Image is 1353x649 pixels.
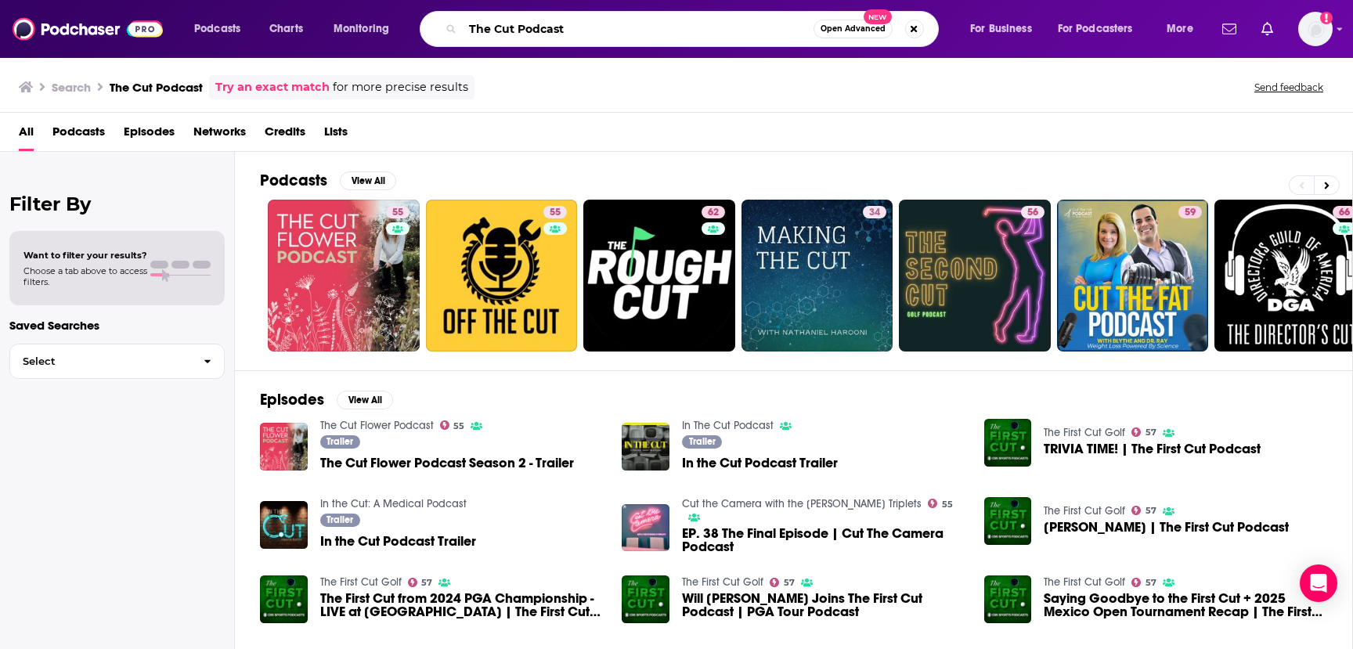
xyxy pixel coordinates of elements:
a: Podcasts [52,119,105,151]
a: EpisodesView All [260,390,393,409]
p: Saved Searches [9,318,225,333]
a: EP. 38 The Final Episode | Cut The Camera Podcast [682,527,965,553]
a: 57 [1131,506,1156,515]
span: Choose a tab above to access filters. [23,265,147,287]
span: Charts [269,18,303,40]
button: View All [340,171,396,190]
img: In the Cut Podcast Trailer [260,501,308,549]
span: 57 [1146,507,1156,514]
img: The First Cut from 2024 PGA Championship - LIVE at Valhalla | The First Cut Podcast [260,575,308,623]
a: The First Cut Golf [1044,504,1125,517]
a: In the Cut Podcast Trailer [682,456,838,470]
h2: Podcasts [260,171,327,190]
a: Show notifications dropdown [1216,16,1243,42]
span: Podcasts [194,18,240,40]
input: Search podcasts, credits, & more... [463,16,814,41]
a: Maverick McNealy | The First Cut Podcast [1044,521,1289,534]
a: 62 [702,206,725,218]
img: Saying Goodbye to the First Cut + 2025 Mexico Open Tournament Recap | The First Cut Podcast [984,575,1032,623]
img: Will Haskett Joins The First Cut Podcast | PGA Tour Podcast [622,575,669,623]
button: Select [9,344,225,379]
span: Open Advanced [821,25,886,33]
a: All [19,119,34,151]
a: 62 [583,200,735,352]
span: 34 [869,205,880,221]
span: 55 [550,205,561,221]
a: Networks [193,119,246,151]
div: Search podcasts, credits, & more... [435,11,954,47]
a: The First Cut Golf [682,575,763,589]
span: Logged in as jenc9678 [1298,12,1333,46]
a: 55 [543,206,567,218]
a: 57 [1131,427,1156,437]
a: In The Cut Podcast [682,419,774,432]
span: Will [PERSON_NAME] Joins The First Cut Podcast | PGA Tour Podcast [682,592,965,618]
button: open menu [323,16,410,41]
img: Maverick McNealy | The First Cut Podcast [984,497,1032,545]
h3: Search [52,80,91,95]
a: PodcastsView All [260,171,396,190]
a: The First Cut Golf [1044,426,1125,439]
span: 55 [942,501,953,508]
a: 56 [1021,206,1045,218]
button: Send feedback [1250,81,1328,94]
span: 66 [1339,205,1350,221]
img: In the Cut Podcast Trailer [622,423,669,471]
span: 56 [1027,205,1038,221]
span: 55 [453,423,464,430]
h2: Episodes [260,390,324,409]
img: The Cut Flower Podcast Season 2 - Trailer [260,423,308,471]
a: Try an exact match [215,78,330,96]
a: 59 [1057,200,1209,352]
span: For Business [970,18,1032,40]
a: In the Cut Podcast Trailer [320,535,476,548]
button: Open AdvancedNew [814,20,893,38]
a: Will Haskett Joins The First Cut Podcast | PGA Tour Podcast [682,592,965,618]
button: Show profile menu [1298,12,1333,46]
a: 34 [741,200,893,352]
img: EP. 38 The Final Episode | Cut The Camera Podcast [622,504,669,552]
span: Trailer [327,437,353,446]
a: Cut the Camera with the Sturniolo Triplets [682,497,922,510]
a: The First Cut Golf [1044,575,1125,589]
a: Credits [265,119,305,151]
svg: Add a profile image [1320,12,1333,24]
a: Saying Goodbye to the First Cut + 2025 Mexico Open Tournament Recap | The First Cut Podcast [1044,592,1327,618]
a: The First Cut Golf [320,575,402,589]
button: open menu [1156,16,1213,41]
a: In the Cut: A Medical Podcast [320,497,467,510]
a: 55 [928,499,953,508]
img: User Profile [1298,12,1333,46]
a: 59 [1178,206,1202,218]
a: 57 [1131,578,1156,587]
span: Monitoring [334,18,389,40]
a: 55 [426,200,578,352]
h2: Filter By [9,193,225,215]
img: TRIVIA TIME! | The First Cut Podcast [984,419,1032,467]
a: 57 [408,578,433,587]
span: for more precise results [333,78,468,96]
span: New [864,9,892,24]
a: Lists [324,119,348,151]
a: The Cut Flower Podcast Season 2 - Trailer [320,456,574,470]
a: TRIVIA TIME! | The First Cut Podcast [1044,442,1261,456]
span: 62 [708,205,719,221]
span: Episodes [124,119,175,151]
a: Show notifications dropdown [1255,16,1279,42]
a: The Cut Flower Podcast [320,419,434,432]
img: Podchaser - Follow, Share and Rate Podcasts [13,14,163,44]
